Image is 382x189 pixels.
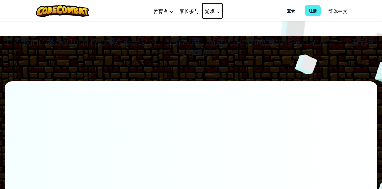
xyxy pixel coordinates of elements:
button: 注册 [305,5,321,16]
span: 简体中文 [328,8,348,14]
button: 登录 [283,5,299,16]
img: CodeCombat logo [36,5,89,17]
a: 游戏 [202,3,223,19]
a: 家长参与 [176,3,202,19]
span: 游戏 [205,8,215,14]
img: Overlap cubes [286,45,329,83]
p: 看看我们的教练如何将核心课程概念复习、实际应用、游戏内练习和创意编程练习融入到一个有趣和个性化的体验中。 [5,36,377,57]
a: 教育者 [151,3,176,19]
a: 简体中文 [325,3,351,19]
span: 教育者 [154,8,168,14]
